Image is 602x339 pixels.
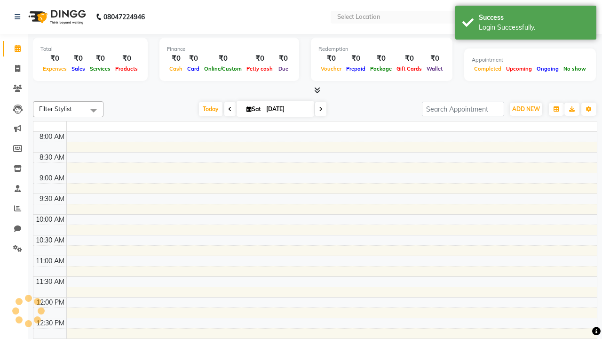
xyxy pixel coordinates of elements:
[185,53,202,64] div: ₹0
[318,45,445,53] div: Redemption
[424,65,445,72] span: Wallet
[318,65,344,72] span: Voucher
[38,173,66,183] div: 9:00 AM
[34,256,66,266] div: 11:00 AM
[38,132,66,142] div: 8:00 AM
[185,65,202,72] span: Card
[368,53,394,64] div: ₹0
[504,65,534,72] span: Upcoming
[34,277,66,287] div: 11:30 AM
[103,4,145,30] b: 08047224946
[512,105,540,113] span: ADD NEW
[479,13,589,23] div: Success
[510,103,542,116] button: ADD NEW
[202,65,244,72] span: Online/Custom
[87,53,113,64] div: ₹0
[34,235,66,245] div: 10:30 AM
[40,53,69,64] div: ₹0
[39,105,72,113] span: Filter Stylist
[424,53,445,64] div: ₹0
[69,53,87,64] div: ₹0
[113,53,140,64] div: ₹0
[167,53,185,64] div: ₹0
[38,153,66,162] div: 8:30 AM
[318,53,344,64] div: ₹0
[34,318,66,328] div: 12:30 PM
[24,4,88,30] img: logo
[167,45,292,53] div: Finance
[472,65,504,72] span: Completed
[113,65,140,72] span: Products
[394,65,424,72] span: Gift Cards
[34,215,66,225] div: 10:00 AM
[561,65,588,72] span: No show
[69,65,87,72] span: Sales
[202,53,244,64] div: ₹0
[244,65,275,72] span: Petty cash
[368,65,394,72] span: Package
[244,53,275,64] div: ₹0
[263,102,310,116] input: 2025-10-04
[472,56,588,64] div: Appointment
[87,65,113,72] span: Services
[275,53,292,64] div: ₹0
[244,105,263,113] span: Sat
[394,53,424,64] div: ₹0
[38,194,66,204] div: 9:30 AM
[534,65,561,72] span: Ongoing
[199,102,222,116] span: Today
[276,65,291,72] span: Due
[344,53,368,64] div: ₹0
[40,65,69,72] span: Expenses
[344,65,368,72] span: Prepaid
[40,45,140,53] div: Total
[422,102,504,116] input: Search Appointment
[337,12,380,22] div: Select Location
[167,65,185,72] span: Cash
[34,298,66,307] div: 12:00 PM
[479,23,589,32] div: Login Successfully.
